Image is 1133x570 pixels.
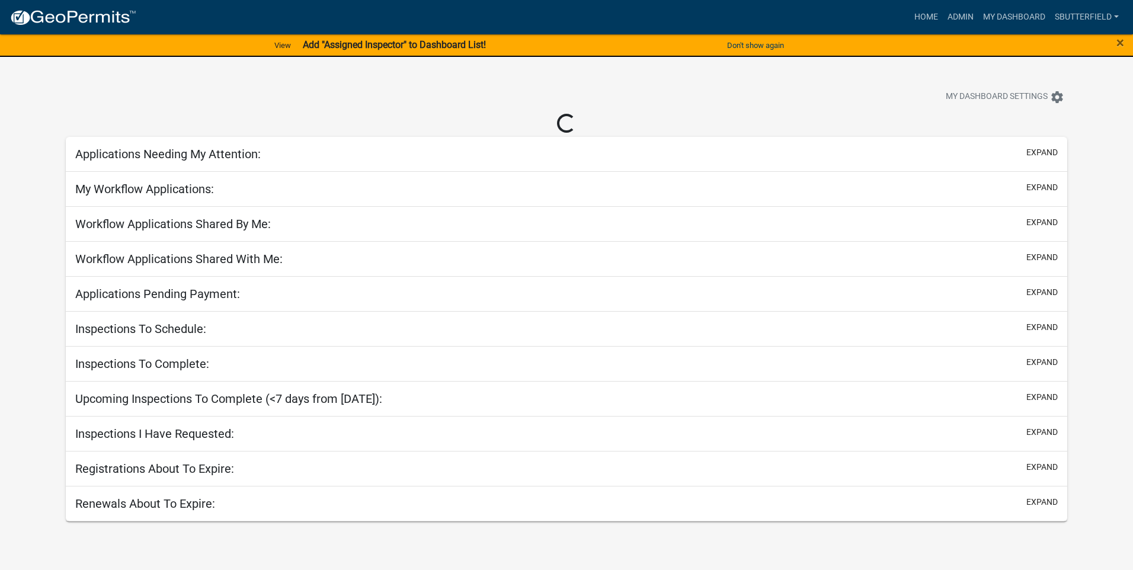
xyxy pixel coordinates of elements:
[722,36,789,55] button: Don't show again
[270,36,296,55] a: View
[75,252,283,266] h5: Workflow Applications Shared With Me:
[75,357,209,371] h5: Inspections To Complete:
[75,462,234,476] h5: Registrations About To Expire:
[75,497,215,511] h5: Renewals About To Expire:
[75,427,234,441] h5: Inspections I Have Requested:
[1026,321,1058,334] button: expand
[75,182,214,196] h5: My Workflow Applications:
[75,147,261,161] h5: Applications Needing My Attention:
[978,6,1050,28] a: My Dashboard
[936,85,1074,108] button: My Dashboard Settingssettings
[1026,181,1058,194] button: expand
[946,90,1048,104] span: My Dashboard Settings
[943,6,978,28] a: Admin
[1116,36,1124,50] button: Close
[1050,6,1124,28] a: Sbutterfield
[75,217,271,231] h5: Workflow Applications Shared By Me:
[75,287,240,301] h5: Applications Pending Payment:
[1026,286,1058,299] button: expand
[75,392,382,406] h5: Upcoming Inspections To Complete (<7 days from [DATE]):
[75,322,206,336] h5: Inspections To Schedule:
[1050,90,1064,104] i: settings
[1026,356,1058,369] button: expand
[1026,496,1058,508] button: expand
[1026,426,1058,438] button: expand
[1026,461,1058,473] button: expand
[1116,34,1124,51] span: ×
[303,39,486,50] strong: Add "Assigned Inspector" to Dashboard List!
[1026,146,1058,159] button: expand
[1026,391,1058,404] button: expand
[910,6,943,28] a: Home
[1026,216,1058,229] button: expand
[1026,251,1058,264] button: expand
